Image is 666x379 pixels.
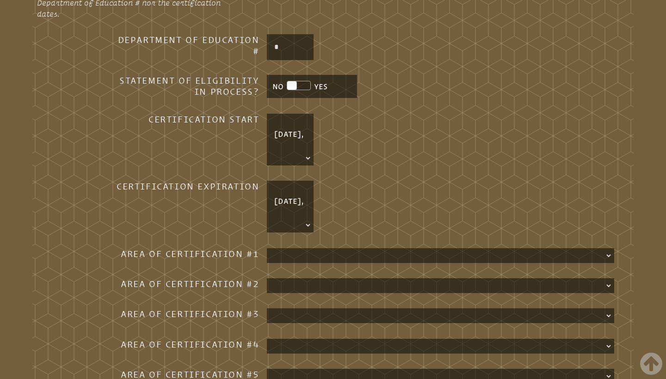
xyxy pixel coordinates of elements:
li: NO [272,81,287,92]
p: [DATE], [269,190,312,212]
h3: Area of Certification #2 [111,278,259,289]
h3: Certification Expiration [111,181,259,192]
h3: Certification Start [111,114,259,125]
li: YES [311,81,327,92]
h3: Department of Education # [111,34,259,56]
h3: Area of Certification #3 [111,308,259,319]
h3: Area of Certification #1 [111,248,259,259]
h3: Statement of Eligibility in process? [111,75,259,97]
p: [DATE], [269,123,312,145]
h3: Area of Certification #4 [111,339,259,350]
